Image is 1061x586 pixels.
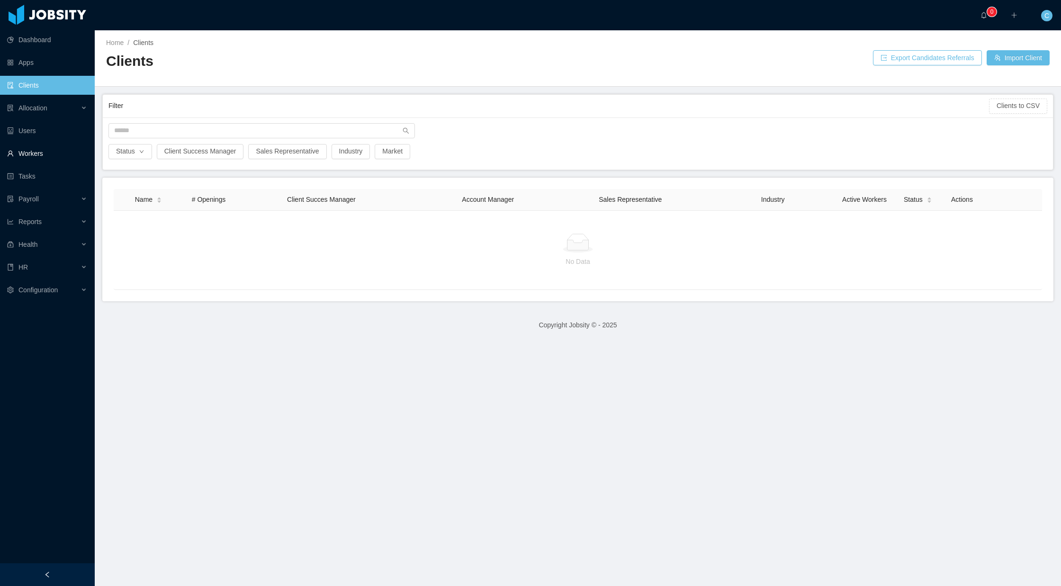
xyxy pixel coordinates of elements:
i: icon: setting [7,287,14,293]
span: C [1044,10,1049,21]
span: Payroll [18,195,39,203]
span: # Openings [192,196,226,203]
div: Sort [156,196,162,202]
sup: 0 [987,7,997,17]
span: Health [18,241,37,248]
a: icon: userWorkers [7,144,87,163]
div: Filter [108,97,989,115]
span: Status [904,195,923,205]
i: icon: bell [980,12,987,18]
span: HR [18,263,28,271]
span: Sales Representative [599,196,662,203]
a: icon: profileTasks [7,167,87,186]
button: Market [375,144,410,159]
span: Reports [18,218,42,225]
span: Client Succes Manager [287,196,356,203]
a: icon: pie-chartDashboard [7,30,87,49]
span: Actions [951,196,973,203]
span: / [127,39,129,46]
i: icon: medicine-box [7,241,14,248]
i: icon: search [403,127,409,134]
button: Statusicon: down [108,144,152,159]
a: Home [106,39,124,46]
span: Industry [761,196,785,203]
a: icon: auditClients [7,76,87,95]
i: icon: caret-up [926,196,932,198]
a: icon: robotUsers [7,121,87,140]
i: icon: line-chart [7,218,14,225]
button: Clients to CSV [989,99,1047,114]
p: No Data [121,256,1034,267]
h2: Clients [106,52,578,71]
i: icon: solution [7,105,14,111]
button: Client Success Manager [157,144,244,159]
button: Industry [332,144,370,159]
button: Sales Representative [248,144,326,159]
a: icon: appstoreApps [7,53,87,72]
span: Configuration [18,286,58,294]
span: Clients [133,39,153,46]
span: Active Workers [842,196,887,203]
div: Sort [926,196,932,202]
i: icon: book [7,264,14,270]
i: icon: caret-down [926,199,932,202]
span: Account Manager [462,196,514,203]
button: icon: exportExport Candidates Referrals [873,50,982,65]
span: Name [135,195,153,205]
i: icon: caret-down [157,199,162,202]
footer: Copyright Jobsity © - 2025 [95,309,1061,342]
i: icon: file-protect [7,196,14,202]
i: icon: caret-up [157,196,162,198]
button: icon: usergroup-addImport Client [987,50,1050,65]
i: icon: plus [1011,12,1017,18]
span: Allocation [18,104,47,112]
